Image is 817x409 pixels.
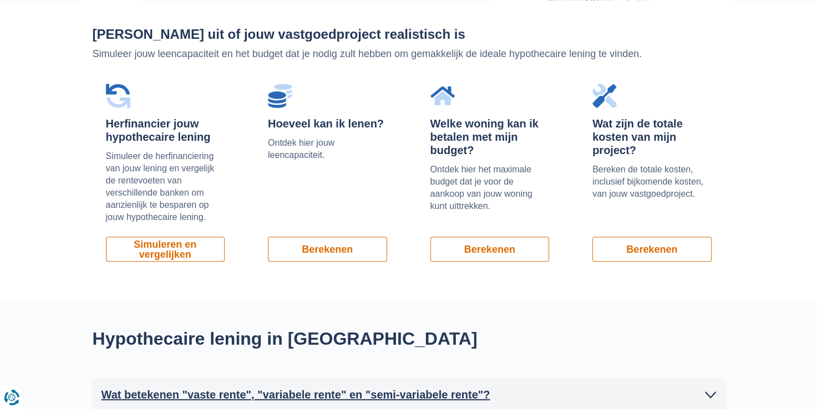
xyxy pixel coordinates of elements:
[106,84,130,108] img: Herfinancier jouw hypothecaire lening
[93,47,725,62] p: Simuleer jouw leencapaciteit en het budget dat je nodig zult hebben om gemakkelijk de ideale hypo...
[93,27,725,42] h2: [PERSON_NAME] uit of jouw vastgoedproject realistisch is
[430,237,550,262] a: Berekenen
[106,150,225,223] p: Simuleer de herfinanciering van jouw lening en vergelijk de rentevoeten van verschillende banken ...
[268,137,387,161] p: Ontdek hier jouw leencapaciteit.
[268,84,292,108] img: Hoeveel kan ik lenen?
[430,117,550,157] div: Welke woning kan ik betalen met mijn budget?
[592,84,617,108] img: Wat zijn de totale kosten van mijn project?
[592,163,712,200] p: Bereken de totale kosten, inclusief bijkomende kosten, van jouw vastgoedproject.
[430,163,550,212] p: Ontdek hier het maximale budget dat je voor de aankoop van jouw woning kunt uittrekken.
[592,117,712,157] div: Wat zijn de totale kosten van mijn project?
[268,237,387,262] a: Berekenen
[592,237,712,262] a: Berekenen
[102,386,490,403] h2: Wat betekenen "vaste rente", "variabele rente" en "semi-variabele rente"?
[106,237,225,262] a: Simuleren en vergelijken
[93,328,509,349] h2: Hypothecaire lening in [GEOGRAPHIC_DATA]
[268,117,387,130] div: Hoeveel kan ik lenen?
[102,386,716,403] a: Wat betekenen "vaste rente", "variabele rente" en "semi-variabele rente"?
[106,117,225,144] div: Herfinancier jouw hypothecaire lening
[430,84,455,108] img: Welke woning kan ik betalen met mijn budget?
